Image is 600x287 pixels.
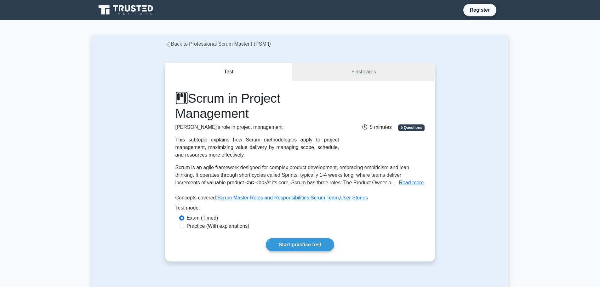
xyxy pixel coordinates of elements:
h1: Scrum in Project Management [175,91,339,121]
button: Test [165,63,293,81]
span: 5 minutes [362,124,391,130]
a: User Stories [340,195,368,200]
div: Test mode: [175,204,425,214]
a: Back to Professional Scrum Master I (PSM I) [165,41,271,47]
span: Scrum is an agile framework designed for complex product development, embracing empiricism and le... [175,165,409,185]
label: Practice (With explanations) [187,222,249,230]
a: Flashcards [292,63,435,81]
a: Scrum Master Roles and Responsibilities [217,195,309,200]
a: Scrum Team [311,195,339,200]
span: 5 Questions [398,124,425,131]
button: Read more [399,179,424,187]
div: This subtopic explains how Scrum methodologies apply to project management, maximizing value deli... [175,136,339,159]
p: Concepts covered: , , [175,194,425,204]
label: Exam (Timed) [187,214,218,222]
p: [PERSON_NAME]'s role in project management [175,123,339,131]
a: Start practice test [266,238,334,251]
a: Register [466,6,494,14]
